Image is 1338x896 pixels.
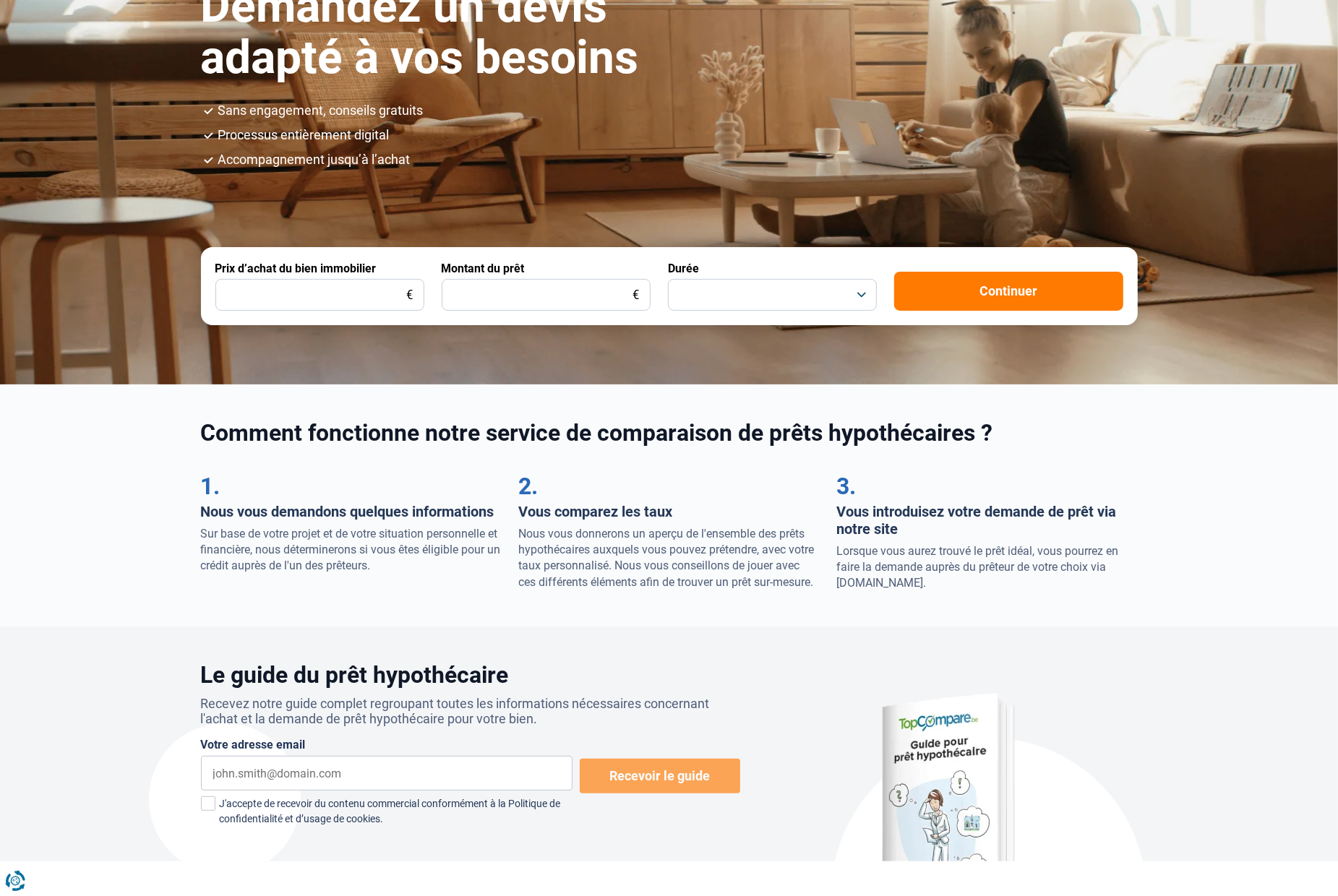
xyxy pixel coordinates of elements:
[215,262,377,275] label: Prix d’achat du bien immobilier
[201,419,1138,447] h2: Comment fonctionne notre service de comparaison de prêts hypothécaires ?
[201,526,502,574] p: Sur base de votre projet et de votre situation personnelle et financière, nous déterminerons si v...
[218,129,1138,142] li: Processus entièrement digital
[201,738,306,751] label: Votre adresse email
[894,272,1123,311] button: Continuer
[837,473,857,500] span: 3.
[837,503,1138,538] h3: Vous introduisez votre demande de prêt via notre site
[406,289,413,301] span: €
[580,759,739,793] button: Recevoir le guide
[201,661,740,689] h2: Le guide du prêt hypothécaire
[201,756,573,791] input: john.smith@domain.com
[519,473,539,500] span: 2.
[668,262,699,275] label: Durée
[837,543,1138,592] p: Lorsque vous aurez trouvé le prêt idéal, vous pourrez en faire la demande auprès du prêteur de vo...
[868,684,1027,861] img: Le guide du prêt hypothécaire
[442,262,525,275] label: Montant du prêt
[218,104,1138,117] li: Sans engagement, conseils gratuits
[201,696,740,726] p: Recevez notre guide complet regroupant toutes les informations nécessaires concernant l'achat et ...
[632,289,639,301] span: €
[201,503,502,520] h3: Nous vous demandons quelques informations
[201,796,573,827] label: J'accepte de recevoir du contenu commercial conformément à la Politique de confidentialité et d’u...
[201,473,220,500] span: 1.
[519,526,820,591] p: Nous vous donnerons un aperçu de l'ensemble des prêts hypothécaires auxquels vous pouvez prétendr...
[519,503,820,520] h3: Vous comparez les taux
[218,153,1138,166] li: Accompagnement jusqu’à l’achat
